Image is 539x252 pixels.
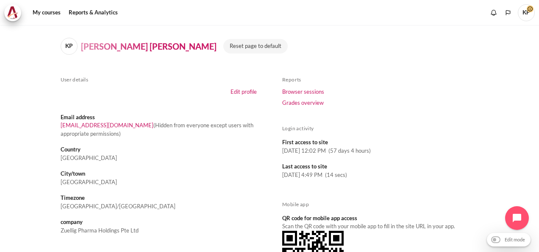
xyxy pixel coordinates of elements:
[231,88,257,95] a: Edit profile
[518,4,535,21] a: User menu
[61,227,257,235] dd: Zuellig Pharma Holdings Pte Ltd
[223,39,288,53] button: Reset page to default
[282,99,324,106] a: Grades overview
[66,4,121,21] a: Reports & Analytics
[61,38,78,55] span: KP
[282,214,479,223] dt: QR code for mobile app access
[61,154,257,162] dd: [GEOGRAPHIC_DATA]
[487,6,500,19] div: Show notification window with no new notifications
[61,202,257,211] dd: [GEOGRAPHIC_DATA]/[GEOGRAPHIC_DATA]
[282,171,479,179] dd: [DATE] 4:49 PM (14 secs)
[518,4,535,21] span: KP
[61,121,257,138] dd: (Hidden from everyone except users with appropriate permissions)
[61,170,257,178] dt: City/town
[282,138,479,147] dt: First access to site
[282,201,479,208] h5: Mobile app
[61,218,257,227] dt: company
[282,76,479,83] h5: Reports
[61,76,257,83] h5: User details
[81,40,217,53] h4: [PERSON_NAME] [PERSON_NAME]
[61,178,257,187] dd: [GEOGRAPHIC_DATA]
[61,194,257,202] dt: Timezone
[61,122,153,129] a: [EMAIL_ADDRESS][DOMAIN_NAME]
[282,88,324,95] a: Browser sessions
[282,162,479,171] dt: Last access to site
[61,146,257,154] dt: Country
[282,125,479,132] h5: Login activity
[30,4,64,21] a: My courses
[61,113,257,122] dt: Email address
[7,6,19,19] img: Architeck
[502,6,514,19] button: Languages
[4,4,25,21] a: Architeck Architeck
[282,147,479,155] dd: [DATE] 12:02 PM (57 days 4 hours)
